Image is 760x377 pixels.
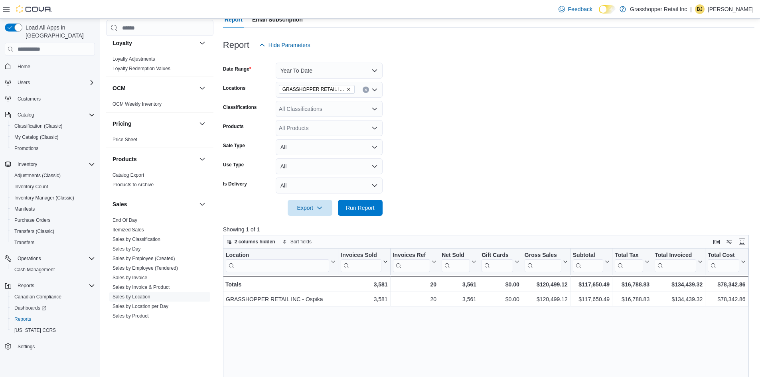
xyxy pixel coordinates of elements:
[14,281,95,290] span: Reports
[113,56,155,62] span: Loyalty Adjustments
[8,143,98,154] button: Promotions
[630,4,687,14] p: Grasshopper Retail Inc
[113,200,196,208] button: Sales
[655,252,703,272] button: Total Invoiced
[655,280,703,289] div: $134,439.32
[615,252,643,259] div: Total Tax
[223,104,257,111] label: Classifications
[113,84,126,92] h3: OCM
[197,119,207,128] button: Pricing
[18,343,35,350] span: Settings
[113,255,175,262] span: Sales by Employee (Created)
[113,227,144,233] a: Itemized Sales
[525,294,568,304] div: $120,499.12
[14,94,95,104] span: Customers
[11,144,95,153] span: Promotions
[106,54,213,77] div: Loyalty
[615,252,643,272] div: Total Tax
[2,109,98,120] button: Catalog
[290,239,312,245] span: Sort fields
[197,83,207,93] button: OCM
[393,252,436,272] button: Invoices Ref
[276,63,383,79] button: Year To Date
[276,158,383,174] button: All
[113,265,178,271] a: Sales by Employee (Tendered)
[113,313,149,319] a: Sales by Product
[14,195,74,201] span: Inventory Manager (Classic)
[482,252,519,272] button: Gift Cards
[113,155,137,163] h3: Products
[14,78,33,87] button: Users
[8,237,98,248] button: Transfers
[14,160,95,169] span: Inventory
[11,193,95,203] span: Inventory Manager (Classic)
[346,87,351,92] button: Remove GRASSHOPPER RETAIL INC - Ospika from selection in this group
[655,252,696,259] div: Total Invoiced
[442,252,470,259] div: Net Sold
[113,237,160,242] a: Sales by Classification
[223,225,754,233] p: Showing 1 of 1
[615,294,649,304] div: $16,788.83
[11,303,49,313] a: Dashboards
[525,252,561,272] div: Gross Sales
[573,252,603,259] div: Subtotal
[282,85,345,93] span: GRASSHOPPER RETAIL INC - Ospika
[197,199,207,209] button: Sales
[279,237,315,247] button: Sort fields
[14,316,31,322] span: Reports
[106,99,213,112] div: OCM
[18,96,41,102] span: Customers
[226,252,329,259] div: Location
[655,294,703,304] div: $134,439.32
[8,264,98,275] button: Cash Management
[18,161,37,168] span: Inventory
[11,238,95,247] span: Transfers
[341,252,381,272] div: Invoices Sold
[14,254,95,263] span: Operations
[8,325,98,336] button: [US_STATE] CCRS
[223,142,245,149] label: Sale Type
[2,280,98,291] button: Reports
[8,226,98,237] button: Transfers (Classic)
[113,256,175,261] a: Sales by Employee (Created)
[14,160,40,169] button: Inventory
[11,303,95,313] span: Dashboards
[8,291,98,302] button: Canadian Compliance
[482,252,513,272] div: Gift Card Sales
[226,252,336,272] button: Location
[226,294,336,304] div: GRASSHOPPER RETAIL INC - Ospika
[712,237,721,247] button: Keyboard shortcuts
[11,215,54,225] a: Purchase Orders
[568,5,592,13] span: Feedback
[106,215,213,353] div: Sales
[2,253,98,264] button: Operations
[11,265,95,274] span: Cash Management
[113,137,137,142] a: Price Sheet
[14,61,95,71] span: Home
[371,87,378,93] button: Open list of options
[113,304,168,309] a: Sales by Location per Day
[14,281,38,290] button: Reports
[113,217,137,223] span: End Of Day
[371,125,378,131] button: Open list of options
[113,66,170,71] a: Loyalty Redemption Values
[113,284,170,290] span: Sales by Invoice & Product
[573,280,610,289] div: $117,650.49
[113,39,196,47] button: Loyalty
[113,294,150,300] a: Sales by Location
[14,110,37,120] button: Catalog
[106,135,213,148] div: Pricing
[113,155,196,163] button: Products
[14,254,44,263] button: Operations
[197,154,207,164] button: Products
[14,78,95,87] span: Users
[690,4,692,14] p: |
[225,280,336,289] div: Totals
[482,280,519,289] div: $0.00
[442,294,476,304] div: 3,561
[18,63,30,70] span: Home
[113,101,162,107] span: OCM Weekly Inventory
[113,120,131,128] h3: Pricing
